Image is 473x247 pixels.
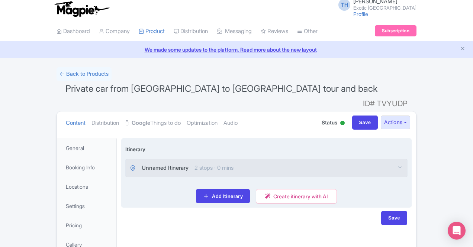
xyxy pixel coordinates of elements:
a: Messaging [217,21,252,42]
a: GoogleThings to do [125,111,181,135]
a: Optimization [187,111,218,135]
img: logo-ab69f6fb50320c5b225c76a69d11143b.png [53,1,110,17]
a: Locations [58,178,115,195]
a: ← Back to Products [57,67,112,81]
a: Content [66,111,86,135]
a: Company [99,21,130,42]
a: Distribution [174,21,208,42]
a: Product [139,21,165,42]
a: General [58,140,115,156]
strong: Google [132,119,150,127]
span: Unnamed Itinerary [142,164,189,172]
button: Actions [381,116,410,129]
button: Close announcement [460,45,466,53]
span: Private car from [GEOGRAPHIC_DATA] to [GEOGRAPHIC_DATA] tour and back [65,83,377,94]
span: ID# TVYUDP [363,96,408,111]
div: Open Intercom Messenger [448,222,466,240]
span: 2 stops · 0 mins [194,164,234,172]
a: Reviews [261,21,288,42]
div: Active [339,118,346,129]
a: Dashboard [57,21,90,42]
a: Pricing [58,217,115,234]
a: Create itinerary with AI [256,189,337,204]
a: Profile [353,11,368,17]
span: Status [322,118,337,126]
small: Exotic [GEOGRAPHIC_DATA] [353,6,416,10]
a: Other [297,21,318,42]
label: Itinerary [125,145,145,153]
a: Subscription [375,25,416,36]
a: Settings [58,198,115,214]
input: Save [352,116,378,130]
input: Save [381,211,407,225]
a: We made some updates to the platform. Read more about the new layout [4,46,469,53]
a: Add Itinerary [196,189,250,203]
a: Distribution [91,111,119,135]
a: Audio [223,111,238,135]
a: Booking Info [58,159,115,176]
